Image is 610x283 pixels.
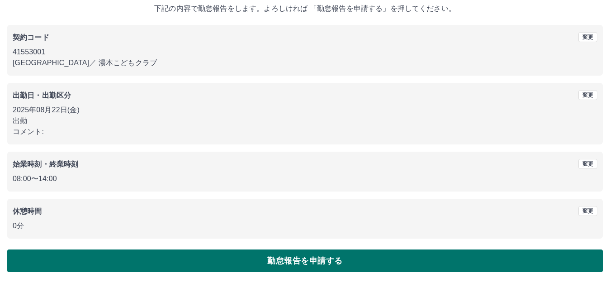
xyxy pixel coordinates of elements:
p: 41553001 [13,47,597,58]
p: 出勤 [13,115,597,126]
p: 2025年08月22日(金) [13,105,597,115]
button: 変更 [578,206,597,216]
b: 出勤日・出勤区分 [13,91,71,99]
p: 下記の内容で勤怠報告をします。よろしければ 「勤怠報告を申請する」を押してください。 [7,3,603,14]
p: 0分 [13,221,597,231]
b: 休憩時間 [13,207,42,215]
button: 変更 [578,32,597,42]
button: 変更 [578,159,597,169]
p: [GEOGRAPHIC_DATA] ／ 湯本こどもクラブ [13,58,597,68]
p: コメント: [13,126,597,137]
button: 勤怠報告を申請する [7,249,603,272]
b: 契約コード [13,34,49,41]
button: 変更 [578,90,597,100]
b: 始業時刻・終業時刻 [13,160,78,168]
p: 08:00 〜 14:00 [13,173,597,184]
